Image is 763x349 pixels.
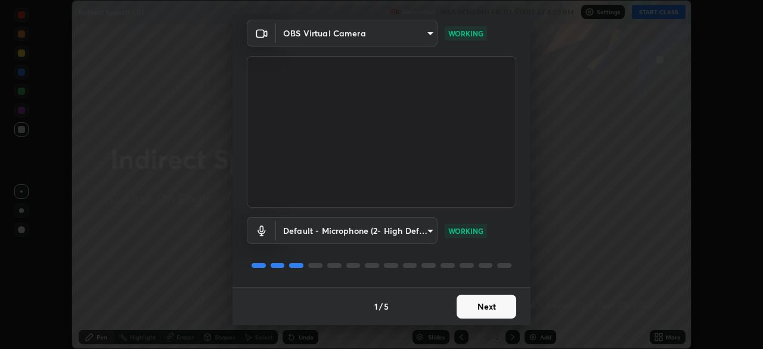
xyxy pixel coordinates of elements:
p: WORKING [448,226,483,236]
div: OBS Virtual Camera [276,20,438,47]
button: Next [457,295,516,319]
h4: / [379,300,383,313]
p: WORKING [448,28,483,39]
h4: 5 [384,300,389,313]
h4: 1 [374,300,378,313]
div: OBS Virtual Camera [276,217,438,244]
